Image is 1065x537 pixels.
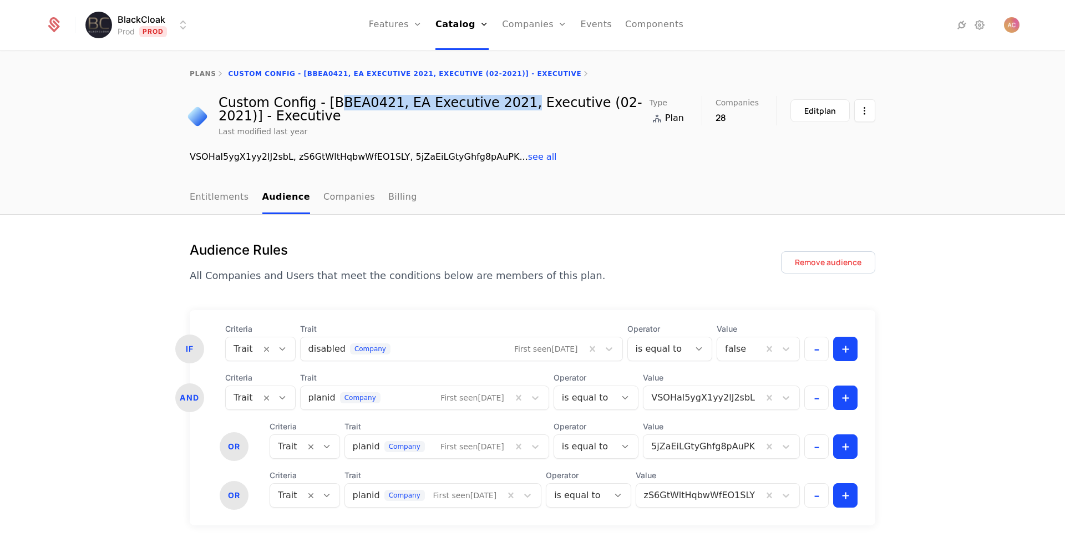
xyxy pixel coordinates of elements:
[854,99,875,122] button: Select action
[344,421,549,432] span: Trait
[554,421,638,432] span: Operator
[175,383,204,412] div: AND
[225,372,296,383] span: Criteria
[833,483,858,508] button: +
[804,105,836,116] div: Edit plan
[323,181,375,214] a: Companies
[717,323,800,335] span: Value
[1004,17,1020,33] button: Open user button
[175,335,204,363] div: IF
[190,181,417,214] ul: Choose Sub Page
[85,12,112,38] img: BlackCloak
[973,18,986,32] a: Settings
[804,483,829,508] button: -
[190,181,875,214] nav: Main
[636,470,800,481] span: Value
[89,13,190,37] button: Select environment
[804,434,829,459] button: -
[219,96,650,123] div: Custom Config - [BBEA0421, EA Executive 2021, Executive (02-2021)] - Executive
[262,181,311,214] a: Audience
[716,99,759,107] span: Companies
[270,421,340,432] span: Criteria
[554,372,638,383] span: Operator
[627,323,712,335] span: Operator
[804,386,829,410] button: -
[190,241,605,259] h1: Audience Rules
[139,26,168,37] span: Prod
[1004,17,1020,33] img: Andrei Coman
[388,181,417,214] a: Billing
[219,126,307,137] div: Last modified last year
[190,181,249,214] a: Entitlements
[781,251,875,273] button: Remove audience
[643,421,800,432] span: Value
[955,18,968,32] a: Integrations
[190,268,605,283] p: All Companies and Users that meet the conditions below are members of this plan.
[270,470,340,481] span: Criteria
[643,372,800,383] span: Value
[833,386,858,410] button: +
[118,26,135,37] div: Prod
[190,70,216,78] a: plans
[190,150,875,164] div: VSOHal5ygX1yy2lJ2sbL, zS6GtWltHqbwWfEO1SLY, 5jZaEiLGtyGhfg8pAuPK ...
[528,151,557,162] span: see all
[220,481,248,510] div: OR
[790,99,850,122] button: Editplan
[833,434,858,459] button: +
[804,337,829,361] button: -
[650,99,667,107] span: Type
[795,257,861,268] div: Remove audience
[833,337,858,361] button: +
[665,112,684,125] span: Plan
[300,372,549,383] span: Trait
[344,470,542,481] span: Trait
[300,323,623,335] span: Trait
[716,111,759,124] div: 28
[220,432,248,461] div: OR
[118,13,165,26] span: BlackCloak
[546,470,631,481] span: Operator
[225,323,296,335] span: Criteria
